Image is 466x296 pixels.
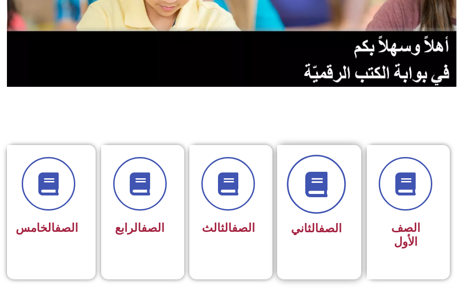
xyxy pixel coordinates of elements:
[232,221,255,235] a: الصف
[291,222,342,235] span: الثاني
[115,221,164,235] span: الرابع
[55,221,78,235] a: الصف
[391,221,420,248] span: الصف الأول
[141,221,164,235] a: الصف
[202,221,255,235] span: الثالث
[319,222,342,235] a: الصف
[16,221,78,235] span: الخامس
